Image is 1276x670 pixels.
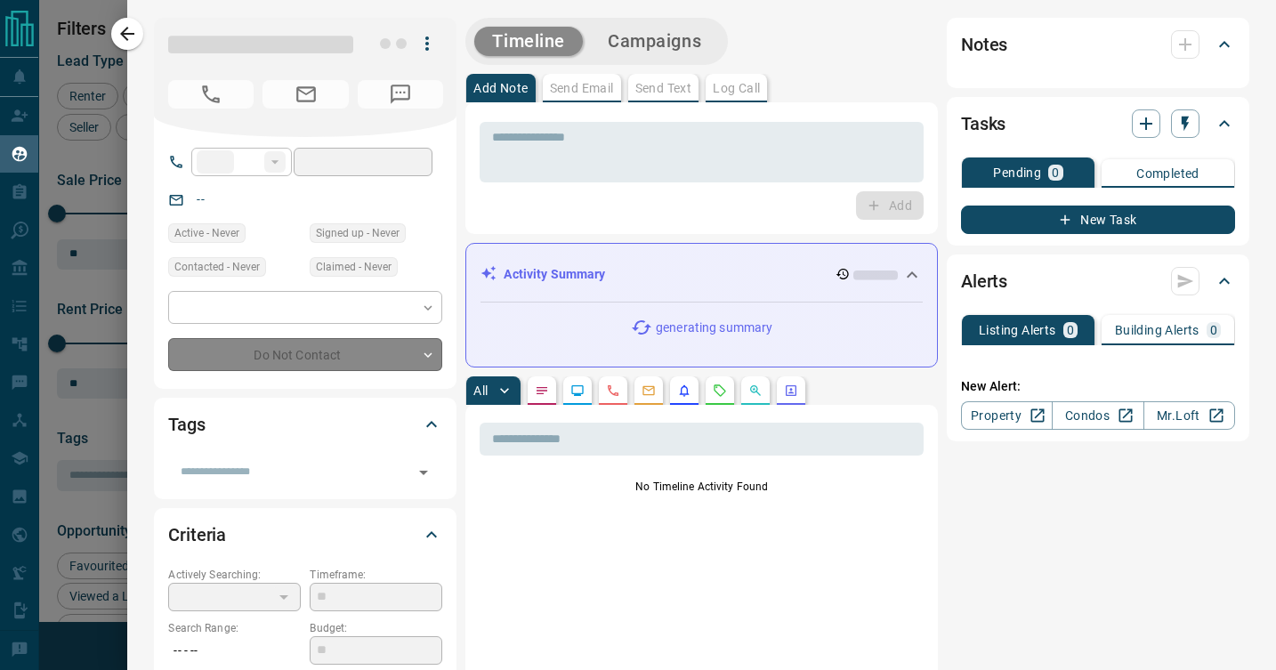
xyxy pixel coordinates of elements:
p: Building Alerts [1115,324,1199,336]
a: -- [197,192,204,206]
button: Campaigns [590,27,719,56]
svg: Agent Actions [784,383,798,398]
span: No Number [168,80,254,109]
p: Pending [993,166,1041,179]
h2: Criteria [168,521,226,549]
h2: Tags [168,410,205,439]
svg: Calls [606,383,620,398]
svg: Notes [535,383,549,398]
span: Active - Never [174,224,239,242]
a: Mr.Loft [1143,401,1235,430]
span: No Number [358,80,443,109]
a: Property [961,401,1053,430]
svg: Opportunities [748,383,763,398]
p: No Timeline Activity Found [480,479,924,495]
p: Actively Searching: [168,567,301,583]
div: Tasks [961,102,1235,145]
div: Tags [168,403,442,446]
p: 0 [1067,324,1074,336]
div: Alerts [961,260,1235,303]
svg: Lead Browsing Activity [570,383,585,398]
p: 0 [1052,166,1059,179]
p: New Alert: [961,377,1235,396]
p: Search Range: [168,620,301,636]
p: Completed [1136,167,1199,180]
a: Condos [1052,401,1143,430]
p: Listing Alerts [979,324,1056,336]
span: Signed up - Never [316,224,400,242]
h2: Tasks [961,109,1005,138]
p: 0 [1210,324,1217,336]
button: New Task [961,206,1235,234]
p: generating summary [656,319,772,337]
div: Do Not Contact [168,338,442,371]
p: Activity Summary [504,265,605,284]
p: Add Note [473,82,528,94]
button: Open [411,460,436,485]
p: -- - -- [168,636,301,666]
div: Notes [961,23,1235,66]
span: Claimed - Never [316,258,392,276]
span: No Email [262,80,348,109]
div: Activity Summary [481,258,923,291]
h2: Alerts [961,267,1007,295]
span: Contacted - Never [174,258,260,276]
p: Timeframe: [310,567,442,583]
p: All [473,384,488,397]
svg: Requests [713,383,727,398]
h2: Notes [961,30,1007,59]
button: Timeline [474,27,583,56]
div: Criteria [168,513,442,556]
p: Budget: [310,620,442,636]
svg: Emails [642,383,656,398]
svg: Listing Alerts [677,383,691,398]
